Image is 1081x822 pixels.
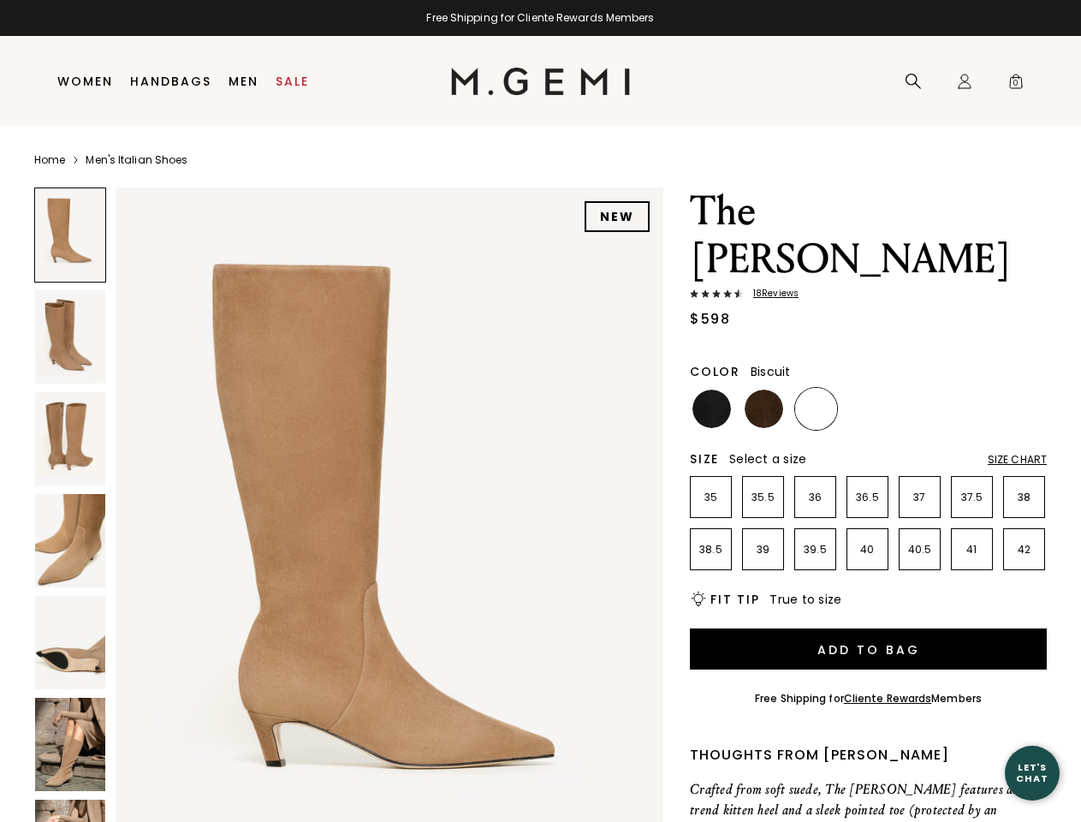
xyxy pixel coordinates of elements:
[988,453,1047,467] div: Size Chart
[751,363,791,380] span: Biscuit
[755,692,982,706] div: Free Shipping for Members
[769,591,841,608] span: True to size
[900,491,940,504] p: 37
[692,390,731,428] img: Black
[729,450,806,468] span: Select a size
[585,201,650,232] div: NEW
[847,491,888,504] p: 36.5
[35,392,105,485] img: The Tina
[690,452,719,466] h2: Size
[745,390,783,428] img: Chocolate
[1004,491,1044,504] p: 38
[690,309,730,330] div: $598
[691,491,731,504] p: 35
[276,74,309,88] a: Sale
[1007,76,1025,93] span: 0
[847,543,888,557] p: 40
[35,698,105,791] img: The Tina
[1005,762,1060,783] div: Let's Chat
[710,593,759,606] h2: Fit Tip
[130,74,211,88] a: Handbags
[743,491,783,504] p: 35.5
[952,491,992,504] p: 37.5
[690,289,1047,302] a: 18Reviews
[690,745,1047,765] div: Thoughts from [PERSON_NAME]
[1004,543,1044,557] p: 42
[743,543,783,557] p: 39
[451,68,630,95] img: M.Gemi
[743,289,799,299] span: 18 Review s
[797,390,835,428] img: Biscuit
[35,290,105,384] img: The Tina
[35,596,105,689] img: The Tina
[795,543,835,557] p: 39.5
[795,491,835,504] p: 36
[690,188,1047,283] h1: The [PERSON_NAME]
[952,543,992,557] p: 41
[35,494,105,587] img: The Tina
[690,628,1047,670] button: Add to Bag
[57,74,113,88] a: Women
[86,153,187,167] a: Men's Italian Shoes
[690,365,740,378] h2: Color
[34,153,65,167] a: Home
[229,74,258,88] a: Men
[844,691,932,706] a: Cliente Rewards
[900,543,940,557] p: 40.5
[691,543,731,557] p: 38.5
